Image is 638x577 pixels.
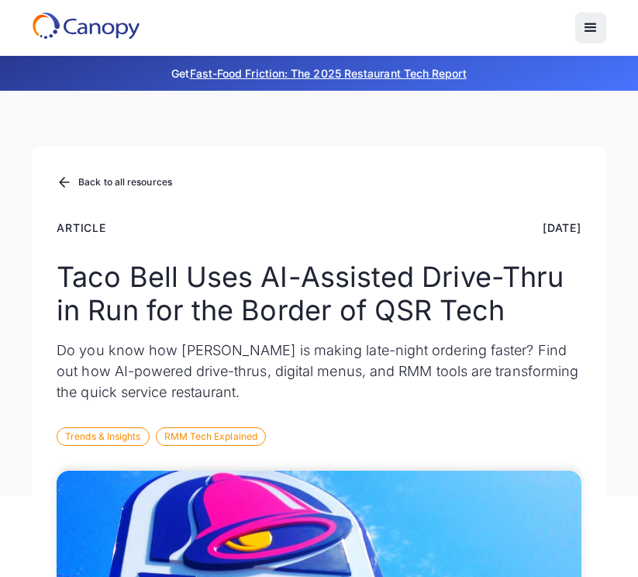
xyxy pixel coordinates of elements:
a: Fast-Food Friction: The 2025 Restaurant Tech Report [190,67,467,80]
div: [DATE] [543,219,581,236]
div: Trends & Insights [57,427,149,446]
a: Back to all resources [57,173,172,193]
h1: Taco Bell Uses AI-Assisted Drive-Thru in Run for the Border of QSR Tech [57,261,581,327]
div: Back to all resources [78,178,172,187]
p: Do you know how [PERSON_NAME] is making late-night ordering faster? Find out how AI-powered drive... [57,340,581,403]
div: Article [57,219,106,236]
div: RMM Tech Explained [156,427,266,446]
